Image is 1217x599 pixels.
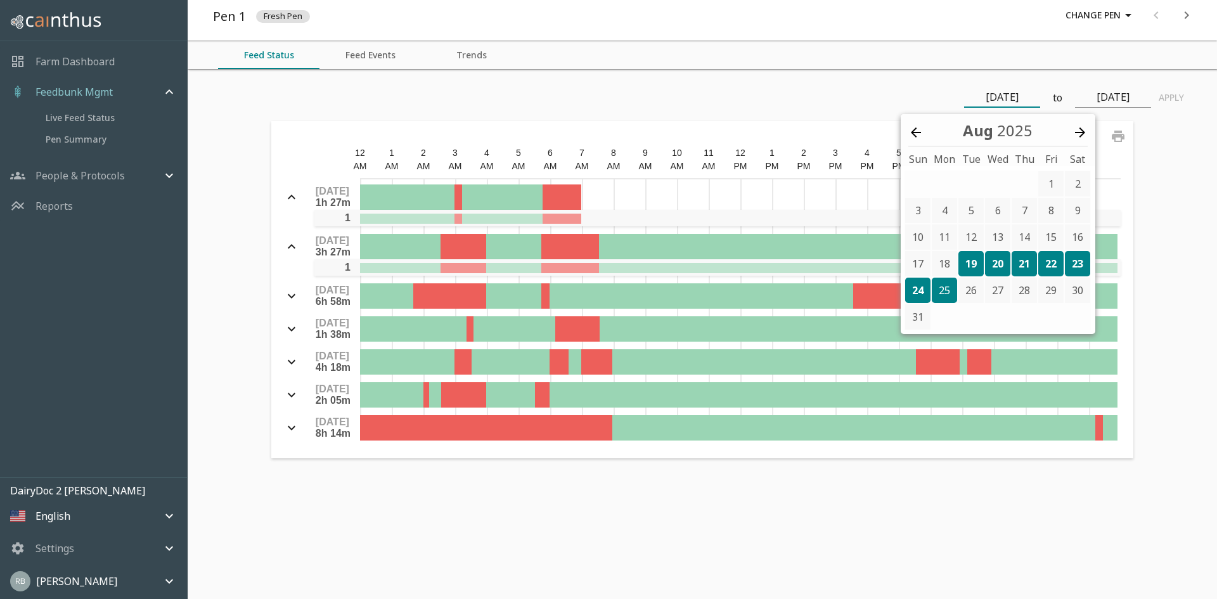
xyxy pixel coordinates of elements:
[607,161,621,171] span: AM
[985,278,1010,303] div: Choose Wednesday, August 27th, 2025
[213,8,246,25] h5: Pen 1
[932,155,957,164] div: Mon
[958,251,984,276] div: Choose Tuesday, August 19th, 2025
[1065,278,1090,303] div: Choose Saturday, August 30th, 2025
[449,161,462,171] span: AM
[471,146,503,160] div: 4
[1038,198,1064,223] div: Choose Friday, August 8th, 2025
[417,161,430,171] span: AM
[316,416,349,427] span: [DATE]
[985,155,1010,164] div: Wed
[958,198,984,223] div: Choose Tuesday, August 5th, 2025
[932,198,957,223] div: Choose Monday, August 4th, 2025
[932,224,957,250] div: Choose Monday, August 11th, 2025
[1012,278,1037,303] div: Choose Thursday, August 28th, 2025
[1103,121,1133,151] button: print chart
[964,87,1040,108] input: Start Date
[985,251,1010,276] div: Choose Wednesday, August 20th, 2025
[905,171,1091,330] div: month 2025-08
[46,132,177,146] span: Pen Summary
[1012,251,1037,276] div: Choose Thursday, August 21st, 2025
[734,161,747,171] span: PM
[905,304,930,330] div: Choose Sunday, August 31st, 2025
[218,41,319,69] button: Feed Status
[316,329,351,340] span: 1h 38m
[1053,90,1062,105] p: to
[35,541,74,556] p: Settings
[480,161,494,171] span: AM
[316,351,349,361] span: [DATE]
[316,362,351,373] span: 4h 18m
[46,111,177,125] span: Live Feed Status
[345,212,351,223] span: 1
[598,146,629,160] div: 8
[256,10,310,23] span: Fresh Pen
[1012,155,1037,164] div: Thu
[512,161,525,171] span: AM
[958,224,984,250] div: Choose Tuesday, August 12th, 2025
[35,54,115,69] a: Farm Dashboard
[36,574,117,589] p: [PERSON_NAME]
[639,161,652,171] span: AM
[534,146,566,160] div: 6
[1065,251,1090,276] div: Choose Saturday, August 23rd, 2025
[1038,155,1064,164] div: Fri
[316,285,349,295] span: [DATE]
[756,146,788,160] div: 1
[766,161,779,171] span: PM
[316,296,351,307] span: 6h 58m
[385,161,399,171] span: AM
[421,41,522,69] button: Trends
[932,278,957,303] div: Choose Monday, August 25th, 2025
[1012,224,1037,250] div: Choose Thursday, August 14th, 2025
[376,146,408,160] div: 1
[892,161,906,171] span: PM
[629,146,661,160] div: 9
[905,224,930,250] div: Choose Sunday, August 10th, 2025
[345,262,351,273] span: 1
[35,508,70,524] p: English
[316,428,351,439] span: 8h 14m
[503,146,534,160] div: 5
[883,146,915,160] div: 5
[851,146,883,160] div: 4
[316,383,349,394] span: [DATE]
[35,84,113,100] p: Feedbunk Mgmt
[408,146,439,160] div: 2
[997,119,1033,142] div: 2025
[354,161,367,171] span: AM
[671,161,684,171] span: AM
[1065,198,1090,223] div: Choose Saturday, August 9th, 2025
[316,186,349,196] span: [DATE]
[316,247,351,257] span: 3h 27m
[797,161,811,171] span: PM
[932,251,957,276] div: Choose Monday, August 18th, 2025
[788,146,820,160] div: 2
[905,251,930,276] div: Choose Sunday, August 17th, 2025
[905,198,930,223] div: Choose Sunday, August 3rd, 2025
[544,161,557,171] span: AM
[316,395,351,406] span: 2h 05m
[905,278,930,303] div: Choose Sunday, August 24th, 2025
[566,146,598,160] div: 7
[10,483,187,498] p: DairyDoc 2 [PERSON_NAME]
[1012,198,1037,223] div: Choose Thursday, August 7th, 2025
[963,119,1033,142] div: Aug
[820,146,851,160] div: 3
[35,198,73,214] a: Reports
[693,146,724,160] div: 11
[861,161,874,171] span: PM
[576,161,589,171] span: AM
[319,41,421,69] button: Feed Events
[958,155,984,164] div: Tue
[1075,87,1151,108] input: End Date
[661,146,693,160] div: 10
[702,161,716,171] span: AM
[35,168,125,183] p: People & Protocols
[10,571,30,591] img: af870dee03dd617f9cbc18e7deed6400
[829,161,842,171] span: PM
[1038,224,1064,250] div: Choose Friday, August 15th, 2025
[316,197,351,208] span: 1h 27m
[1038,278,1064,303] div: Choose Friday, August 29th, 2025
